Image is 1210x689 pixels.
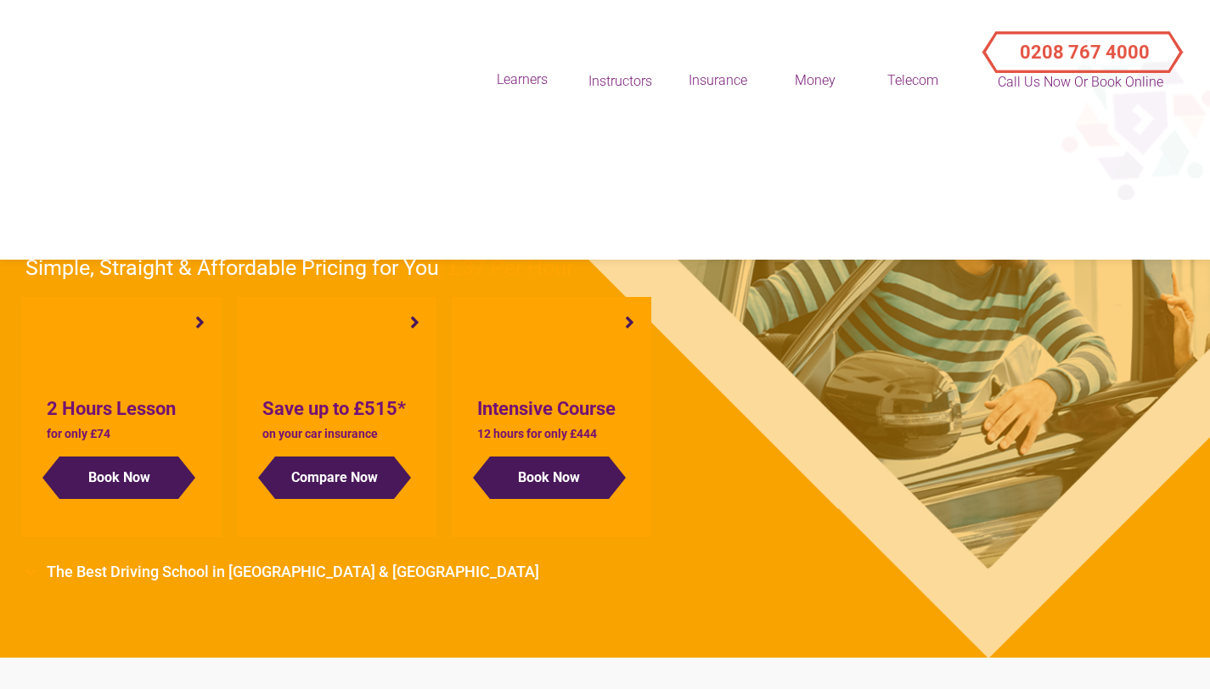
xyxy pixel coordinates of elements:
[25,563,1009,581] li: The Best Driving School in [GEOGRAPHIC_DATA] & [GEOGRAPHIC_DATA]
[262,348,412,499] a: Save up to £515* on your car insurance Compare Now
[898,26,929,58] img: svg%3E
[25,255,573,280] span: Simple, Straight & Affordable Pricing for You
[477,348,627,499] a: Intensive Course 12 hours for only £444 Book Now
[17,32,212,227] img: svg%3E
[480,70,565,89] div: Learners
[439,255,573,280] span: | £37 Per Hour
[477,395,627,423] h4: Intensive Course
[47,395,196,423] h4: 2 Hours Lesson
[262,427,378,440] span: on your car insurance
[605,30,635,59] img: svg%3E
[47,348,85,386] img: svg%3E
[262,348,303,386] img: svg%3E
[702,26,734,58] img: svg%3E
[870,71,955,91] div: Telecom
[490,457,609,499] button: Book Now
[577,72,662,91] div: Instructors
[262,395,412,423] h4: Save up to £515*
[477,348,508,386] img: svg%3E
[59,457,178,499] button: Book Now
[996,72,1166,92] p: Call Us Now or Book Online
[47,348,196,499] a: 2 Hours Lesson for only £74 Book Now
[989,27,1172,61] button: Call Us Now or Book Online
[477,427,597,440] span: 12 hours for only £444
[675,71,760,91] div: Insurance
[773,71,858,91] div: Money
[800,26,831,58] img: svg%3E
[47,427,110,440] span: for only £74
[507,26,538,58] img: svg%3E
[968,17,1193,76] a: Call Us Now or Book Online 0208 767 4000
[275,457,394,499] button: Compare Now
